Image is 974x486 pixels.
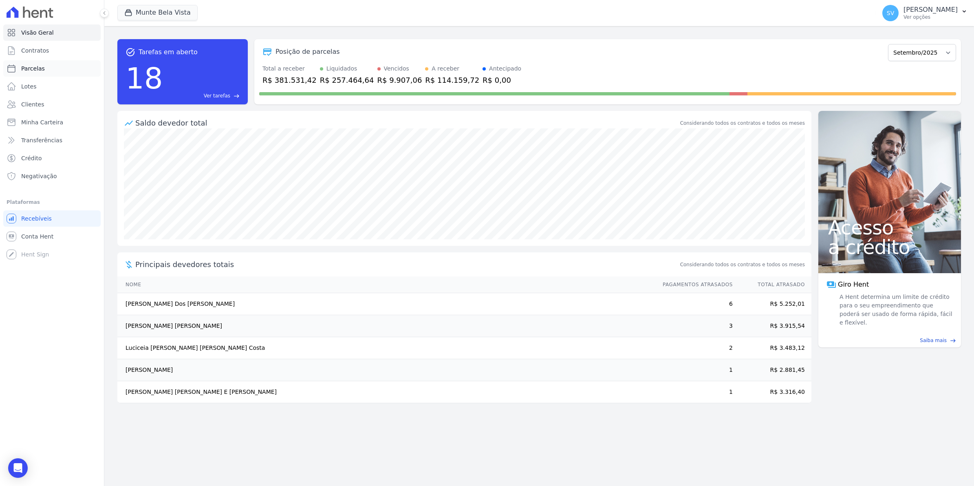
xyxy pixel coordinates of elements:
[21,214,52,223] span: Recebíveis
[135,117,679,128] div: Saldo devedor total
[733,293,811,315] td: R$ 5.252,01
[733,359,811,381] td: R$ 2.881,45
[21,29,54,37] span: Visão Geral
[377,75,422,86] div: R$ 9.907,06
[920,337,947,344] span: Saiba mais
[275,47,340,57] div: Posição de parcelas
[655,381,733,403] td: 1
[126,57,163,99] div: 18
[655,337,733,359] td: 2
[655,315,733,337] td: 3
[234,93,240,99] span: east
[903,6,958,14] p: [PERSON_NAME]
[3,132,101,148] a: Transferências
[655,276,733,293] th: Pagamentos Atrasados
[126,47,135,57] span: task_alt
[3,78,101,95] a: Lotes
[21,232,53,241] span: Conta Hent
[139,47,198,57] span: Tarefas em aberto
[21,82,37,91] span: Lotes
[425,75,479,86] div: R$ 114.159,72
[903,14,958,20] p: Ver opções
[8,458,28,478] div: Open Intercom Messenger
[21,46,49,55] span: Contratos
[950,338,956,344] span: east
[21,172,57,180] span: Negativação
[7,197,97,207] div: Plataformas
[838,293,953,327] span: A Hent determina um limite de crédito para o seu empreendimento que poderá ser usado de forma ráp...
[3,96,101,113] a: Clientes
[117,315,655,337] td: [PERSON_NAME] [PERSON_NAME]
[3,24,101,41] a: Visão Geral
[838,280,869,289] span: Giro Hent
[3,150,101,166] a: Crédito
[432,64,459,73] div: A receber
[117,5,198,20] button: Munte Bela Vista
[262,75,317,86] div: R$ 381.531,42
[21,154,42,162] span: Crédito
[166,92,240,99] a: Ver tarefas east
[655,293,733,315] td: 6
[135,259,679,270] span: Principais devedores totais
[733,337,811,359] td: R$ 3.483,12
[733,315,811,337] td: R$ 3.915,54
[3,114,101,130] a: Minha Carteira
[21,118,63,126] span: Minha Carteira
[3,60,101,77] a: Parcelas
[3,210,101,227] a: Recebíveis
[326,64,357,73] div: Liquidados
[21,100,44,108] span: Clientes
[3,168,101,184] a: Negativação
[680,261,805,268] span: Considerando todos os contratos e todos os meses
[3,42,101,59] a: Contratos
[733,381,811,403] td: R$ 3.316,40
[680,119,805,127] div: Considerando todos os contratos e todos os meses
[21,64,45,73] span: Parcelas
[828,237,951,257] span: a crédito
[320,75,374,86] div: R$ 257.464,64
[117,276,655,293] th: Nome
[483,75,521,86] div: R$ 0,00
[876,2,974,24] button: SV [PERSON_NAME] Ver opções
[655,359,733,381] td: 1
[21,136,62,144] span: Transferências
[823,337,956,344] a: Saiba mais east
[262,64,317,73] div: Total a receber
[117,337,655,359] td: Luciceia [PERSON_NAME] [PERSON_NAME] Costa
[204,92,230,99] span: Ver tarefas
[117,359,655,381] td: [PERSON_NAME]
[733,276,811,293] th: Total Atrasado
[887,10,894,16] span: SV
[117,293,655,315] td: [PERSON_NAME] Dos [PERSON_NAME]
[384,64,409,73] div: Vencidos
[828,218,951,237] span: Acesso
[489,64,521,73] div: Antecipado
[3,228,101,245] a: Conta Hent
[117,381,655,403] td: [PERSON_NAME] [PERSON_NAME] E [PERSON_NAME]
